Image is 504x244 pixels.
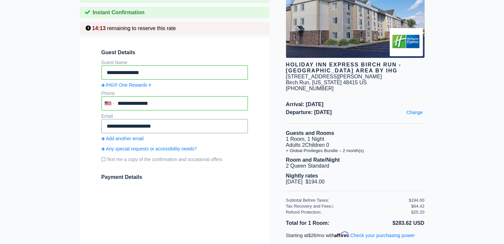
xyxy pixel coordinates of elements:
[343,80,358,85] span: 48415
[334,231,349,237] span: Affirm
[411,204,424,209] div: $64.42
[101,136,248,141] a: Add another email
[286,62,424,74] div: Holiday Inn Express Birch Run - [GEOGRAPHIC_DATA] Area by IHG
[286,231,424,238] p: Starting at /mo with .
[286,173,318,179] b: Nightly rates
[286,148,424,153] li: + Global Privileges Bundle – 2 month(s)
[286,204,409,209] div: Tax Recovery and Fees:
[101,146,248,151] a: Any special requests or accessibility needs?
[286,142,424,148] li: Adults 2
[286,219,355,227] li: Total for 1 Room:
[286,210,411,215] div: Refund Protection:
[312,80,342,85] span: [US_STATE]
[107,25,176,31] span: remaining to reserve this rate
[405,108,424,117] a: Change
[286,130,334,136] b: Guests and Rooms
[286,136,424,142] li: 1 Room, 1 Night
[305,142,329,148] span: Children 0
[286,179,325,184] span: [DATE] $194.00
[308,233,316,238] span: $26
[102,97,116,110] div: United States: +1
[350,233,415,238] a: Check your purchasing power - Learn more about Affirm Financing (opens in modal)
[92,25,106,31] span: 14:13
[359,80,366,85] span: US
[286,198,409,203] div: Subtotal Before Taxes:
[101,154,248,165] label: Text me a copy of the confirmation and occasional offers
[286,86,424,92] div: [PHONE_NUMBER]
[411,210,424,215] div: $25.20
[390,28,423,56] img: Brand logo for Holiday Inn Express Birch Run - Frankenmuth Area by IHG
[286,80,311,85] span: Birch Run,
[101,50,248,56] span: Guest Details
[80,7,269,18] div: Instant Confirmation
[286,109,424,115] span: Departure: [DATE]
[101,174,142,180] span: Payment Details
[286,74,382,80] div: [STREET_ADDRESS][PERSON_NAME]
[101,113,113,119] label: Email
[101,82,248,88] a: IHG® One Rewards #
[286,163,424,169] li: 2 Queen Standard
[286,102,424,107] span: Arrival: [DATE]
[101,91,115,96] label: Phone
[286,157,340,163] b: Room and Rate/Night
[409,198,424,203] div: $194.00
[101,60,128,65] label: Guest Name
[355,219,424,227] li: $283.62 USD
